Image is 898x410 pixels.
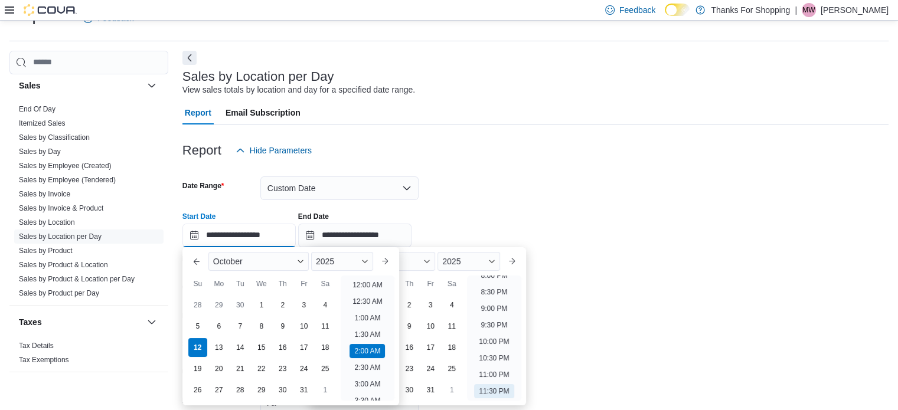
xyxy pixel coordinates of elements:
li: 10:00 PM [474,334,514,349]
a: Tax Details [19,342,54,350]
a: Sales by Invoice [19,190,70,198]
div: day-17 [295,338,314,357]
h3: Report [182,143,221,158]
span: Sales by Invoice [19,189,70,199]
div: day-30 [231,296,250,314]
div: Fr [421,274,440,293]
div: day-27 [210,381,228,399]
div: We [252,274,271,293]
a: Sales by Product [19,247,73,255]
div: October, 2025 [187,294,336,401]
div: Button. Open the month selector. October is currently selected. [208,252,309,271]
div: day-10 [295,317,314,336]
div: Marsell Walker [802,3,816,17]
div: day-6 [210,317,228,336]
img: Cova [24,4,77,16]
div: Sa [316,274,335,293]
div: day-28 [231,381,250,399]
a: Sales by Product & Location [19,261,108,269]
div: day-29 [252,381,271,399]
div: day-1 [252,296,271,314]
span: Sales by Invoice & Product [19,204,103,213]
div: day-10 [421,317,440,336]
li: 9:30 PM [476,318,512,332]
li: 12:00 AM [348,278,387,292]
div: day-8 [252,317,271,336]
span: Sales by Location per Day [19,232,102,241]
span: MW [802,3,815,17]
li: 3:30 AM [350,393,385,408]
div: Tu [231,274,250,293]
h3: Taxes [19,316,42,328]
li: 2:30 AM [350,360,385,375]
span: Sales by Employee (Created) [19,161,112,170]
span: 2025 [316,257,334,266]
a: End Of Day [19,105,55,113]
span: Email Subscription [226,101,301,124]
a: Sales by Location per Day [19,232,102,241]
div: day-11 [442,317,461,336]
div: day-18 [316,338,335,357]
div: day-29 [210,296,228,314]
div: day-26 [188,381,207,399]
div: Sales [9,102,168,305]
ul: Time [341,275,394,401]
div: day-18 [442,338,461,357]
span: Sales by Classification [19,133,90,142]
ul: Time [467,275,521,401]
li: 12:30 AM [348,294,387,309]
li: 8:00 PM [476,268,512,283]
a: Sales by Product & Location per Day [19,275,135,283]
div: day-15 [252,338,271,357]
div: Taxes [9,339,168,372]
div: day-14 [231,338,250,357]
div: day-3 [295,296,314,314]
h3: Sales by Location per Day [182,70,334,84]
li: 9:00 PM [476,301,512,316]
span: Sales by Product per Day [19,288,99,298]
button: Hide Parameters [231,139,316,162]
span: End Of Day [19,104,55,114]
div: day-25 [442,359,461,378]
li: 11:00 PM [474,368,514,382]
div: day-20 [210,359,228,378]
button: Taxes [145,315,159,329]
div: day-22 [252,359,271,378]
div: day-5 [188,317,207,336]
div: Th [400,274,419,293]
div: day-25 [316,359,335,378]
div: Sa [442,274,461,293]
div: day-11 [316,317,335,336]
p: | [795,3,797,17]
input: Press the down key to enter a popover containing a calendar. Press the escape key to close the po... [298,224,412,247]
span: Sales by Product & Location [19,260,108,270]
div: Mo [210,274,228,293]
span: Hide Parameters [250,145,312,156]
button: Sales [19,80,142,91]
span: Sales by Employee (Tendered) [19,175,116,185]
div: Su [188,274,207,293]
div: Button. Open the year selector. 2025 is currently selected. [437,252,499,271]
li: 1:00 AM [350,311,385,325]
p: [PERSON_NAME] [821,3,889,17]
div: day-7 [231,317,250,336]
div: Button. Open the year selector. 2025 is currently selected. [311,252,373,271]
a: Itemized Sales [19,119,66,127]
li: 11:30 PM [474,384,514,398]
div: day-4 [316,296,335,314]
span: Sales by Product & Location per Day [19,274,135,284]
span: Sales by Product [19,246,73,255]
a: Sales by Day [19,147,61,156]
div: day-4 [442,296,461,314]
input: Dark Mode [665,4,690,16]
div: day-30 [400,381,419,399]
li: 8:30 PM [476,285,512,299]
span: Tax Details [19,341,54,350]
label: End Date [298,212,329,221]
button: Taxes [19,316,142,328]
button: Next [182,51,197,65]
span: 2025 [442,257,461,266]
div: day-3 [421,296,440,314]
